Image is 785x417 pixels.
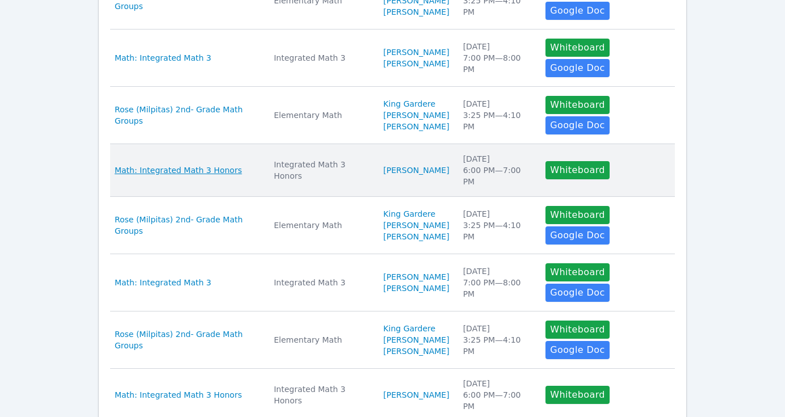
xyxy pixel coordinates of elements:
a: Google Doc [545,341,609,359]
tr: Math: Integrated Math 3Integrated Math 3[PERSON_NAME][PERSON_NAME][DATE]7:00 PM—8:00 PMWhiteboard... [110,254,675,311]
a: Math: Integrated Math 3 Honors [115,165,242,176]
div: Integrated Math 3 [274,277,370,288]
a: Rose (Milpitas) 2nd- Grade Math Groups [115,328,261,351]
div: [DATE] 3:25 PM — 4:10 PM [463,98,532,132]
a: Google Doc [545,59,609,77]
a: Google Doc [545,226,609,245]
div: Integrated Math 3 [274,52,370,64]
button: Whiteboard [545,386,610,404]
div: Integrated Math 3 Honors [274,384,370,406]
a: [PERSON_NAME] [383,47,449,58]
a: [PERSON_NAME] [383,389,449,401]
tr: Math: Integrated Math 3Integrated Math 3[PERSON_NAME][PERSON_NAME][DATE]7:00 PM—8:00 PMWhiteboard... [110,30,675,87]
a: [PERSON_NAME] [383,165,449,176]
div: [DATE] 6:00 PM — 7:00 PM [463,378,532,412]
a: King Gardere [383,208,435,220]
a: [PERSON_NAME] [383,58,449,69]
a: [PERSON_NAME] [383,334,449,346]
a: [PERSON_NAME] [383,346,449,357]
a: [PERSON_NAME] [383,271,449,283]
button: Whiteboard [545,161,610,179]
div: [DATE] 7:00 PM — 8:00 PM [463,41,532,75]
button: Whiteboard [545,263,610,281]
button: Whiteboard [545,321,610,339]
a: Google Doc [545,2,609,20]
a: [PERSON_NAME] [383,283,449,294]
a: Math: Integrated Math 3 Honors [115,389,242,401]
tr: Rose (Milpitas) 2nd- Grade Math GroupsElementary MathKing Gardere[PERSON_NAME][PERSON_NAME][DATE]... [110,197,675,254]
div: Elementary Math [274,334,370,346]
button: Whiteboard [545,39,610,57]
div: Elementary Math [274,220,370,231]
div: [DATE] 3:25 PM — 4:10 PM [463,323,532,357]
a: Rose (Milpitas) 2nd- Grade Math Groups [115,214,261,237]
button: Whiteboard [545,206,610,224]
div: Integrated Math 3 Honors [274,159,370,182]
a: Rose (Milpitas) 2nd- Grade Math Groups [115,104,261,127]
tr: Rose (Milpitas) 2nd- Grade Math GroupsElementary MathKing Gardere[PERSON_NAME][PERSON_NAME][DATE]... [110,87,675,144]
a: [PERSON_NAME] [383,220,449,231]
div: [DATE] 6:00 PM — 7:00 PM [463,153,532,187]
tr: Math: Integrated Math 3 HonorsIntegrated Math 3 Honors[PERSON_NAME][DATE]6:00 PM—7:00 PMWhiteboard [110,144,675,197]
a: [PERSON_NAME] [383,6,449,18]
div: [DATE] 7:00 PM — 8:00 PM [463,266,532,300]
button: Whiteboard [545,96,610,114]
div: [DATE] 3:25 PM — 4:10 PM [463,208,532,242]
a: Math: Integrated Math 3 [115,52,211,64]
a: Google Doc [545,116,609,134]
a: King Gardere [383,98,435,109]
tr: Rose (Milpitas) 2nd- Grade Math GroupsElementary MathKing Gardere[PERSON_NAME][PERSON_NAME][DATE]... [110,311,675,369]
div: Elementary Math [274,109,370,121]
a: Google Doc [545,284,609,302]
a: King Gardere [383,323,435,334]
a: Math: Integrated Math 3 [115,277,211,288]
a: [PERSON_NAME] [383,109,449,121]
a: [PERSON_NAME] [383,121,449,132]
a: [PERSON_NAME] [383,231,449,242]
